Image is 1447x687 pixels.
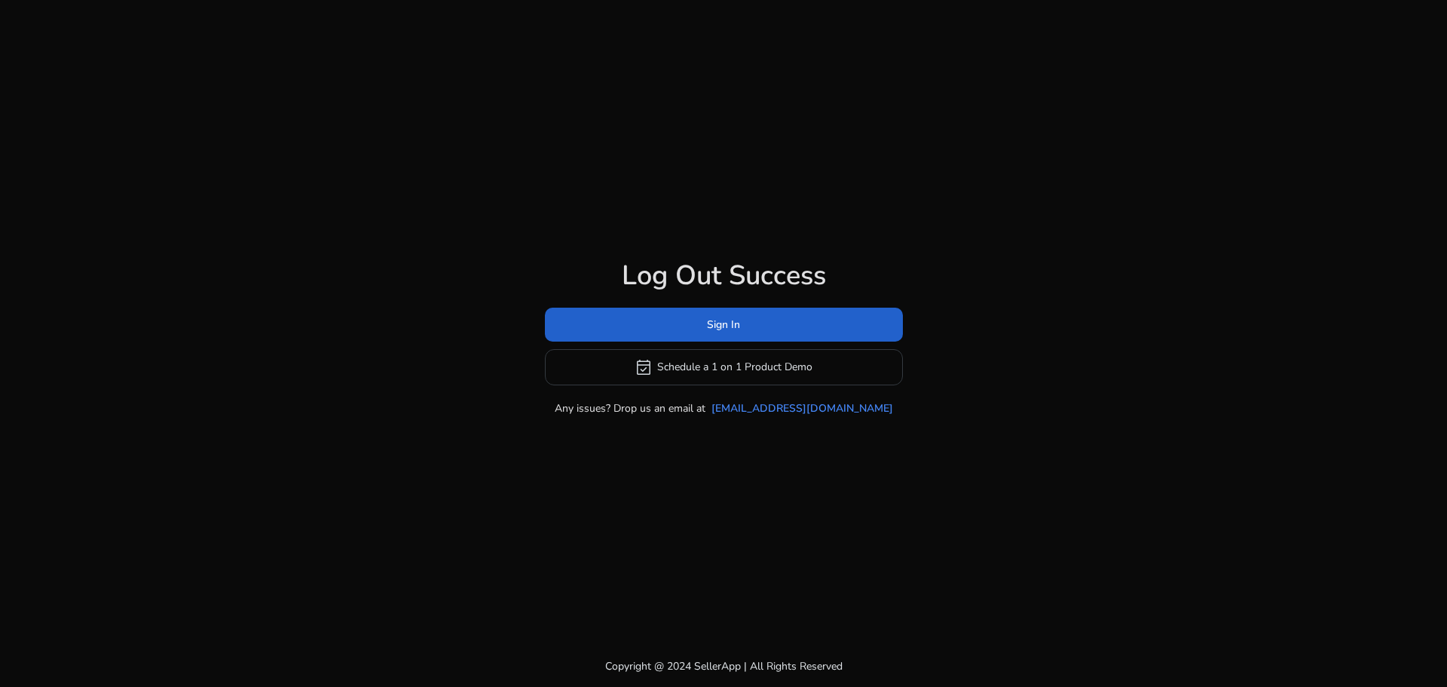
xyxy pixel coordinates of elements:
p: Any issues? Drop us an email at [555,400,705,416]
button: event_availableSchedule a 1 on 1 Product Demo [545,349,903,385]
span: Sign In [707,317,740,333]
a: [EMAIL_ADDRESS][DOMAIN_NAME] [711,400,893,416]
span: event_available [635,358,653,376]
h1: Log Out Success [545,259,903,292]
button: Sign In [545,308,903,342]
